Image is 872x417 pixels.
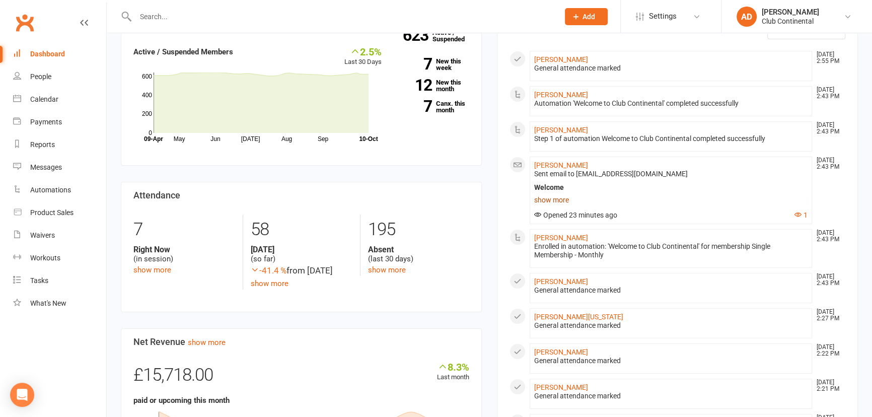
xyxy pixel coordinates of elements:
div: Step 1 of automation Welcome to Club Continental completed successfully [534,134,808,143]
div: General attendance marked [534,64,808,73]
div: Payments [30,118,62,126]
time: [DATE] 2:21 PM [812,379,845,392]
a: [PERSON_NAME] [534,348,588,356]
div: Automation 'Welcome to Club Continental' completed successfully [534,99,808,108]
div: Dashboard [30,50,65,58]
strong: 7 [397,56,432,72]
a: [PERSON_NAME] [534,126,588,134]
input: Search... [132,10,552,24]
a: 623Active / Suspended [432,22,477,50]
div: 58 [251,215,352,245]
strong: paid or upcoming this month [133,396,230,405]
time: [DATE] 2:43 PM [812,273,845,287]
a: [PERSON_NAME] [534,383,588,391]
time: [DATE] 2:43 PM [812,87,845,100]
time: [DATE] 2:43 PM [812,230,845,243]
a: Calendar [13,88,106,111]
a: Product Sales [13,201,106,224]
a: [PERSON_NAME] [534,277,588,286]
span: All activities [779,26,821,35]
div: General attendance marked [534,357,808,365]
a: show more [251,279,288,288]
a: 7New this week [397,58,469,71]
a: Clubworx [12,10,37,35]
div: 7 [133,215,235,245]
div: Welcome [534,183,808,192]
a: show more [188,338,226,347]
div: Workouts [30,254,60,262]
div: (last 30 days) [368,245,469,264]
time: [DATE] 2:22 PM [812,344,845,357]
div: Last 30 Days [344,46,382,67]
div: 8.3% [437,361,469,372]
a: Payments [13,111,106,133]
div: Tasks [30,276,48,285]
div: Waivers [30,231,55,239]
div: General attendance marked [534,321,808,330]
div: (in session) [133,245,235,264]
div: 2.5% [344,46,382,57]
span: Add [583,13,595,21]
strong: Active / Suspended Members [133,47,233,56]
a: Messages [13,156,106,179]
time: [DATE] 2:27 PM [812,309,845,322]
strong: [DATE] [251,245,352,254]
button: 1 [794,211,808,220]
span: Sent email to [EMAIL_ADDRESS][DOMAIN_NAME] [534,170,688,178]
a: Workouts [13,247,106,269]
div: General attendance marked [534,286,808,295]
a: People [13,65,106,88]
button: Add [565,8,608,25]
a: show more [534,193,808,207]
span: Opened 23 minutes ago [534,211,617,219]
div: [PERSON_NAME] [762,8,819,17]
div: General attendance marked [534,392,808,400]
div: Open Intercom Messenger [10,383,34,407]
a: What's New [13,292,106,315]
a: [PERSON_NAME] [534,161,588,169]
div: AD [737,7,757,27]
a: [PERSON_NAME] [534,234,588,242]
strong: Absent [368,245,469,254]
div: Last month [437,361,469,383]
div: £15,718.00 [133,361,469,394]
div: Messages [30,163,62,171]
a: 7Canx. this month [397,100,469,113]
div: from [DATE] [251,264,352,277]
a: Dashboard [13,43,106,65]
h3: Attendance [133,190,469,200]
div: Calendar [30,95,58,103]
div: What's New [30,299,66,307]
div: Reports [30,141,55,149]
a: [PERSON_NAME] [534,55,588,63]
time: [DATE] 2:55 PM [812,51,845,64]
a: [PERSON_NAME] [534,91,588,99]
div: (so far) [251,245,352,264]
div: Club Continental [762,17,819,26]
strong: Right Now [133,245,235,254]
a: 12New this month [397,79,469,92]
div: Product Sales [30,208,74,217]
a: Tasks [13,269,106,292]
div: 195 [368,215,469,245]
span: -41.4 % [251,265,286,275]
a: show more [368,265,406,274]
span: Settings [649,5,677,28]
strong: 12 [397,78,432,93]
strong: 7 [397,99,432,114]
div: People [30,73,51,81]
time: [DATE] 2:43 PM [812,122,845,135]
a: show more [133,265,171,274]
div: Automations [30,186,71,194]
h3: Net Revenue [133,337,469,347]
a: Reports [13,133,106,156]
strong: 623 [403,28,432,43]
a: Waivers [13,224,106,247]
time: [DATE] 2:43 PM [812,157,845,170]
a: Automations [13,179,106,201]
div: Enrolled in automation: 'Welcome to Club Continental' for membership Single Membership - Monthly [534,242,808,259]
a: [PERSON_NAME][US_STATE] [534,313,623,321]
